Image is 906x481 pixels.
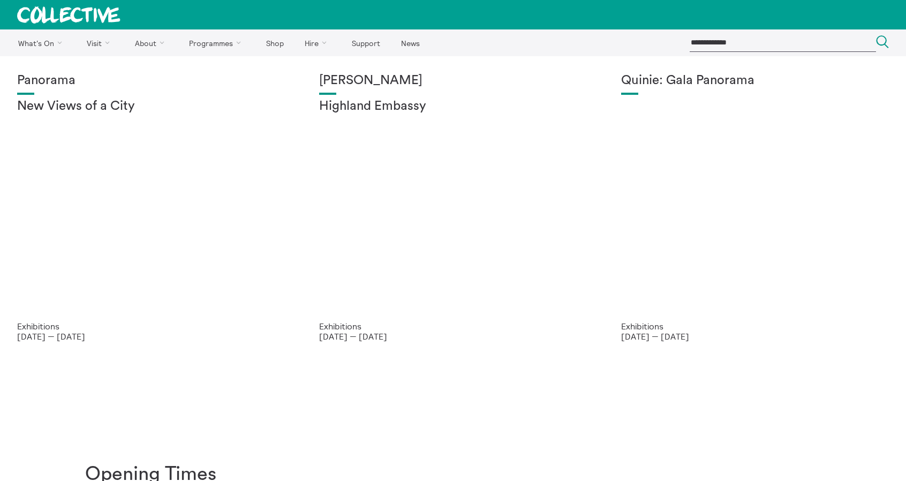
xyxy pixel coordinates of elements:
a: Programmes [180,29,255,56]
a: What's On [9,29,76,56]
p: [DATE] — [DATE] [621,332,889,341]
p: Exhibitions [319,321,587,331]
h2: Highland Embassy [319,99,587,114]
h1: Quinie: Gala Panorama [621,73,889,88]
p: [DATE] — [DATE] [319,332,587,341]
h2: New Views of a City [17,99,285,114]
a: About [125,29,178,56]
p: Exhibitions [621,321,889,331]
a: Josie Vallely Quinie: Gala Panorama Exhibitions [DATE] — [DATE] [604,56,906,358]
h1: [PERSON_NAME] [319,73,587,88]
a: Shop [256,29,293,56]
a: Visit [78,29,124,56]
h1: Panorama [17,73,285,88]
a: Support [342,29,389,56]
p: [DATE] — [DATE] [17,332,285,341]
a: Hire [296,29,341,56]
p: Exhibitions [17,321,285,331]
a: Solar wheels 17 [PERSON_NAME] Highland Embassy Exhibitions [DATE] — [DATE] [302,56,604,358]
a: News [391,29,429,56]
